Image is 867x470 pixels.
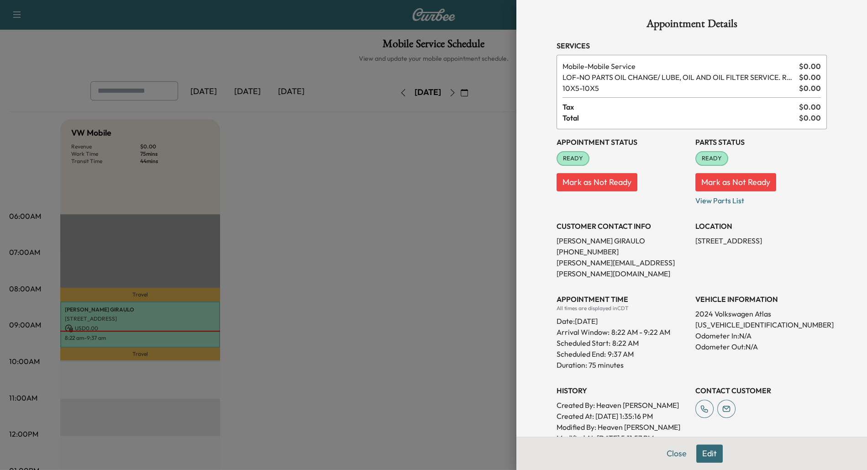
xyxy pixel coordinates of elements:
[695,319,827,330] p: [US_VEHICLE_IDENTIFICATION_NUMBER]
[799,83,821,94] span: $ 0.00
[562,61,795,72] span: Mobile Service
[557,40,827,51] h3: Services
[612,338,639,349] p: 8:22 AM
[557,18,827,33] h1: Appointment Details
[608,349,634,359] p: 9:37 AM
[799,101,821,112] span: $ 0.00
[557,173,637,191] button: Mark as Not Ready
[562,72,795,83] span: NO PARTS OIL CHANGE/ LUBE, OIL AND OIL FILTER SERVICE. RESET OIL LIFE MONITOR. HAZARDOUS WASTE FE...
[557,235,688,246] p: [PERSON_NAME] GIRAULO
[557,385,688,396] h3: History
[557,305,688,312] div: All times are displayed in CDT
[562,112,799,123] span: Total
[557,246,688,257] p: [PHONE_NUMBER]
[696,154,727,163] span: READY
[696,444,723,463] button: Edit
[557,349,606,359] p: Scheduled End:
[799,61,821,72] span: $ 0.00
[557,338,610,349] p: Scheduled Start:
[557,327,688,338] p: Arrival Window:
[562,101,799,112] span: Tax
[695,137,827,148] h3: Parts Status
[557,359,688,370] p: Duration: 75 minutes
[557,137,688,148] h3: Appointment Status
[695,235,827,246] p: [STREET_ADDRESS]
[695,221,827,232] h3: LOCATION
[562,83,795,94] span: 10X5
[661,444,693,463] button: Close
[695,173,776,191] button: Mark as Not Ready
[611,327,670,338] span: 8:22 AM - 9:22 AM
[695,330,827,341] p: Odometer In: N/A
[695,308,827,319] p: 2024 Volkswagen Atlas
[557,400,688,411] p: Created By : Heaven [PERSON_NAME]
[557,433,688,444] p: Modified At : [DATE] 5:11:57 PM
[557,257,688,279] p: [PERSON_NAME][EMAIL_ADDRESS][PERSON_NAME][DOMAIN_NAME]
[557,154,589,163] span: READY
[557,411,688,422] p: Created At : [DATE] 1:35:16 PM
[799,112,821,123] span: $ 0.00
[695,191,827,206] p: View Parts List
[557,422,688,433] p: Modified By : Heaven [PERSON_NAME]
[695,341,827,352] p: Odometer Out: N/A
[557,221,688,232] h3: CUSTOMER CONTACT INFO
[799,72,821,83] span: $ 0.00
[557,294,688,305] h3: APPOINTMENT TIME
[695,294,827,305] h3: VEHICLE INFORMATION
[695,385,827,396] h3: CONTACT CUSTOMER
[557,312,688,327] div: Date: [DATE]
